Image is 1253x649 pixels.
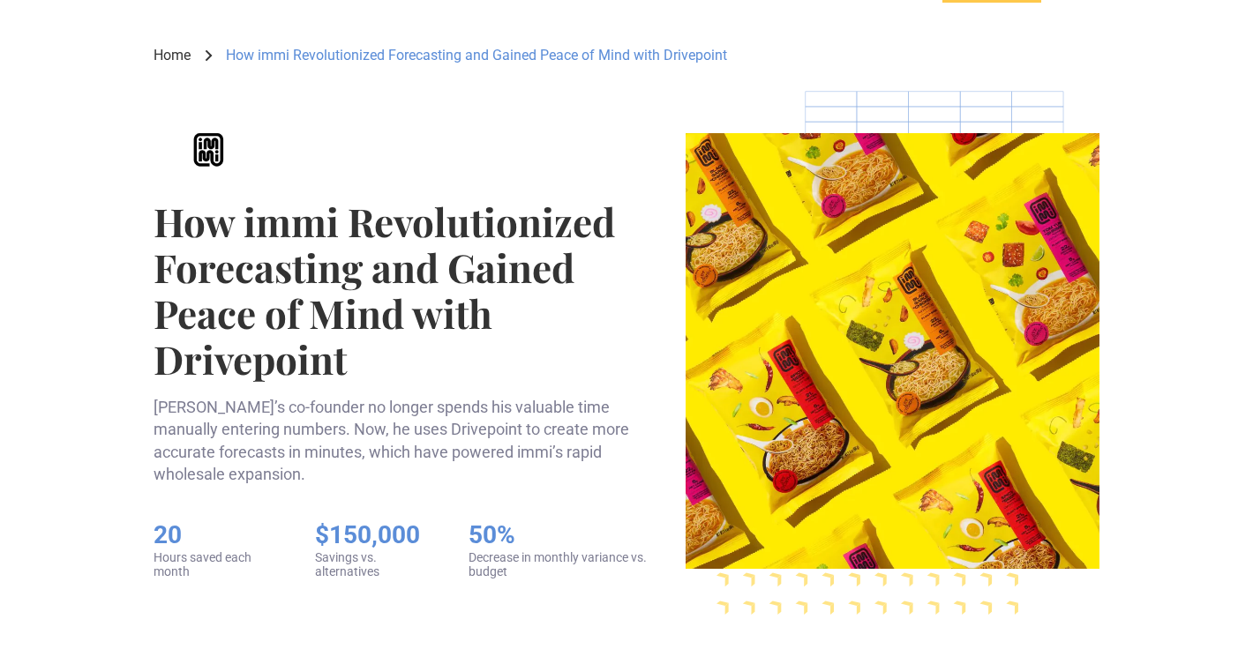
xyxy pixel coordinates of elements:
[469,550,671,580] div: Decrease in monthly variance vs. budget
[154,520,280,550] h5: 20
[154,198,672,382] h1: How immi Revolutionized Forecasting and Gained Peace of Mind with Drivepoint
[154,46,191,65] a: Home
[226,46,727,65] div: How immi Revolutionized Forecasting and Gained Peace of Mind with Drivepoint
[469,520,671,550] h5: 50%
[315,520,434,550] h5: $150,000
[315,550,434,580] div: Savings vs. alternatives
[154,550,280,580] div: Hours saved each month
[154,396,672,485] p: [PERSON_NAME]’s co-founder no longer spends his valuable time manually entering numbers. Now, he ...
